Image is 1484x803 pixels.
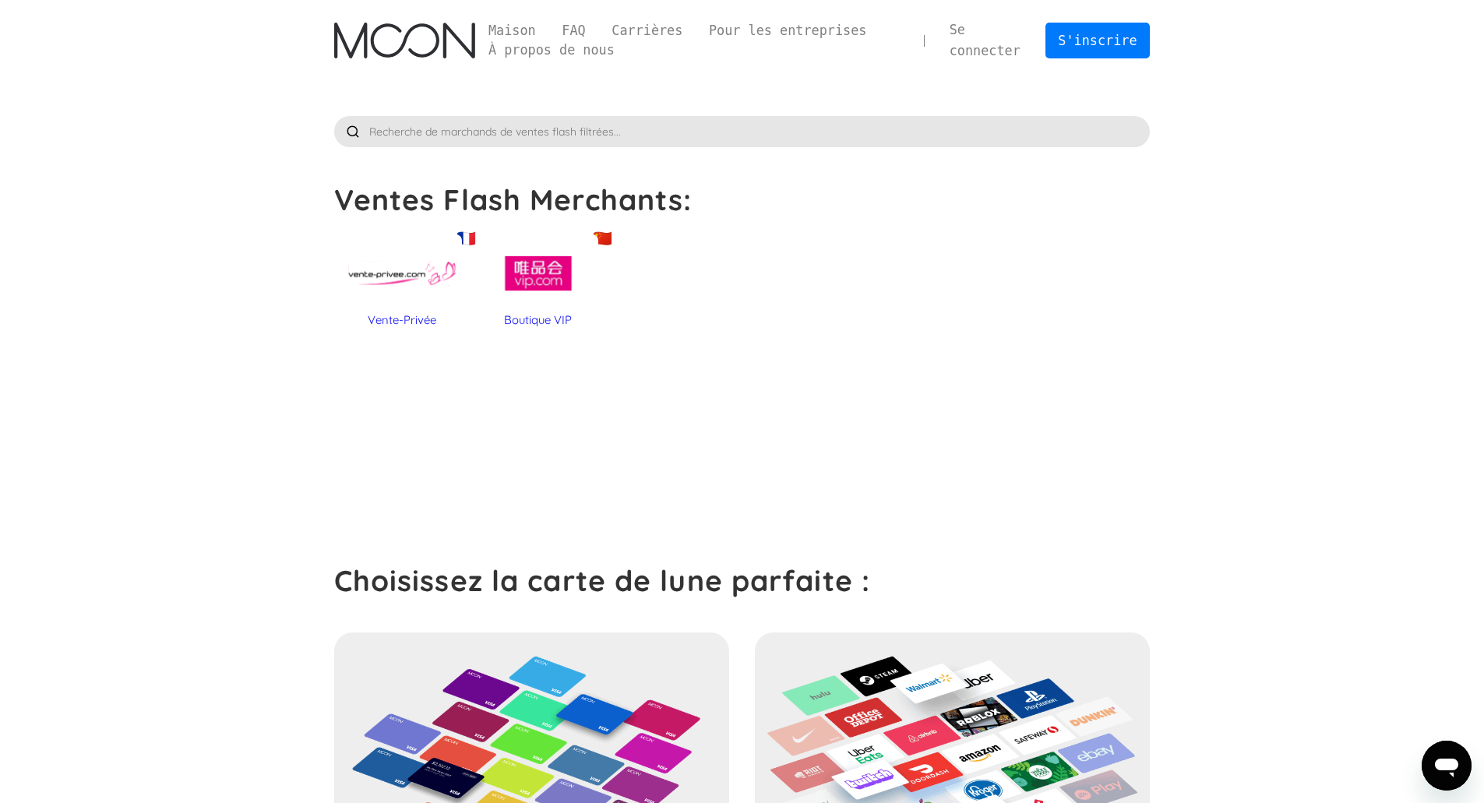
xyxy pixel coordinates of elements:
a: À propos de nous [475,41,628,60]
font: Carrières [612,23,682,38]
iframe: Bouton de lancement de la fenêtre de messagerie [1422,741,1472,791]
a: Maison [475,21,548,41]
font: Ventes Flash [334,181,521,217]
a: maison [334,23,475,58]
font: S'inscrire [1058,33,1137,48]
font: Vente-Privée [368,312,436,327]
font: Choisissez la carte de lune parfaite : [334,562,870,598]
font: 🇨🇳 [593,228,612,248]
a: Boutique VIP [478,234,598,328]
font: Pour les entreprises [709,23,866,38]
a: Carrières [598,21,696,41]
a: Vente-Privée [342,234,463,328]
font: Maison [488,23,536,38]
a: S'inscrire [1045,23,1151,58]
font: FAQ [562,23,585,38]
a: FAQ [548,21,598,41]
font: À propos de nous [488,42,615,58]
img: Logo de la Lune [334,23,475,58]
a: Pour les entreprises [696,21,879,41]
font: 🇫🇷 [456,228,476,248]
input: Recherche de marchands de ventes flash filtrées... [334,116,1151,147]
font: Se connecter [950,22,1020,58]
a: Se connecter [936,13,1034,69]
font: Boutique VIP [504,312,572,327]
